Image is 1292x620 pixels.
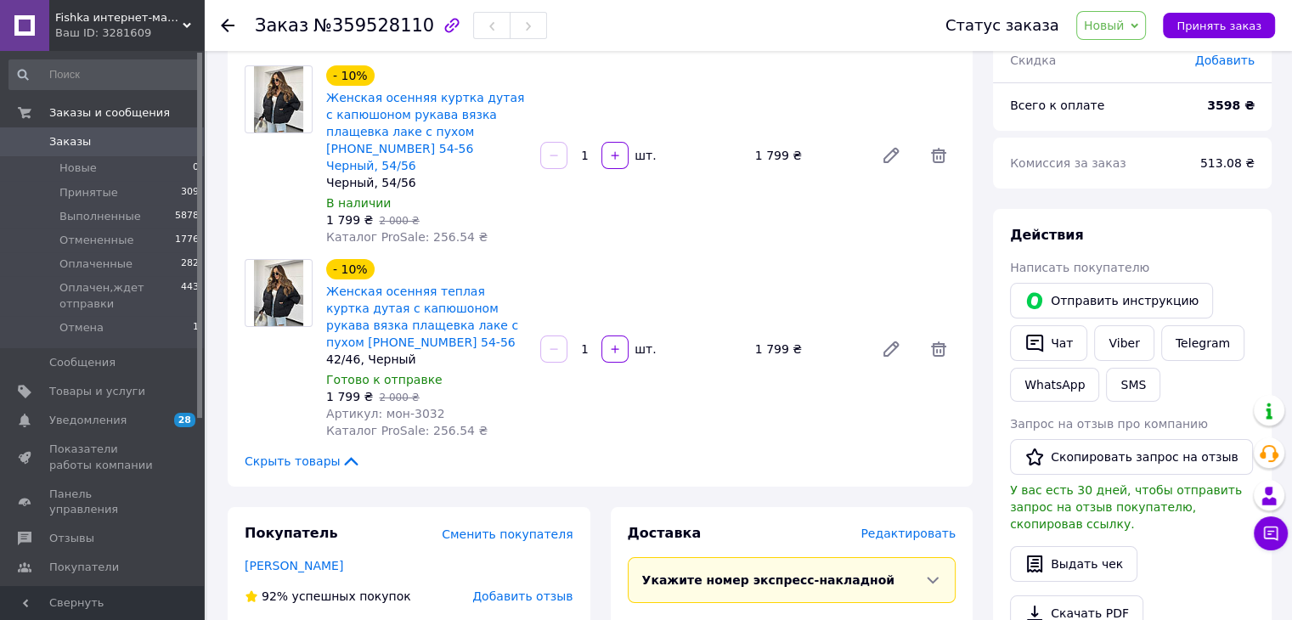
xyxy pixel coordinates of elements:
[59,185,118,200] span: Принятые
[49,413,127,428] span: Уведомления
[1176,20,1261,32] span: Принять заказ
[326,259,375,279] div: - 10%
[1254,516,1288,550] button: Чат с покупателем
[1010,261,1149,274] span: Написать покупателю
[1195,54,1255,67] span: Добавить
[945,17,1059,34] div: Статус заказа
[630,147,657,164] div: шт.
[379,215,419,227] span: 2 000 ₴
[59,233,133,248] span: Отмененные
[326,91,524,172] a: Женская осенняя куртка дутая с капюшоном рукава вязка плащевка лаке с пухом [PHONE_NUMBER] 54-56 ...
[922,332,956,366] span: Удалить
[1010,546,1137,582] button: Выдать чек
[1010,483,1242,531] span: У вас есть 30 дней, чтобы отправить запрос на отзыв покупателю, скопировав ссылку.
[326,65,375,86] div: - 10%
[326,351,527,368] div: 42/46, Черный
[326,373,443,386] span: Готово к отправке
[1163,13,1275,38] button: Принять заказ
[175,209,199,224] span: 5878
[49,134,91,149] span: Заказы
[874,138,908,172] a: Редактировать
[181,256,199,272] span: 282
[255,15,308,36] span: Заказ
[326,285,518,349] a: Женская осенняя теплая куртка дутая с капюшоном рукава вязка плащевка лаке с пухом [PHONE_NUMBER]...
[254,66,304,132] img: Женская осенняя куртка дутая с капюшоном рукава вязка плащевка лаке с пухом 42-46 48-52 54-56 Чер...
[326,213,373,227] span: 1 799 ₴
[379,392,419,403] span: 2 000 ₴
[326,196,391,210] span: В наличии
[860,527,956,540] span: Редактировать
[326,407,445,420] span: Артикул: мон-3032
[49,355,116,370] span: Сообщения
[326,174,527,191] div: Черный, 54/56
[1207,99,1255,112] b: 3598 ₴
[49,531,94,546] span: Отзывы
[181,280,199,311] span: 443
[245,525,337,541] span: Покупатель
[1010,283,1213,318] button: Отправить инструкцию
[59,161,97,176] span: Новые
[748,337,867,361] div: 1 799 ₴
[193,161,199,176] span: 0
[49,560,119,575] span: Покупатели
[221,17,234,34] div: Вернуться назад
[49,442,157,472] span: Показатели работы компании
[1010,368,1099,402] a: WhatsApp
[174,413,195,427] span: 28
[175,233,199,248] span: 1776
[1010,156,1126,170] span: Комиссия за заказ
[49,105,170,121] span: Заказы и сообщения
[1094,325,1154,361] a: Viber
[748,144,867,167] div: 1 799 ₴
[630,341,657,358] div: шт.
[313,15,434,36] span: №359528110
[59,256,133,272] span: Оплаченные
[262,589,288,603] span: 92%
[1010,325,1087,361] button: Чат
[254,260,304,326] img: Женская осенняя теплая куртка дутая с капюшоном рукава вязка плащевка лаке с пухом 42-46 48-52 54-56
[245,453,361,470] span: Скрыть товары
[55,10,183,25] span: Fishka интернет-магазин
[326,390,373,403] span: 1 799 ₴
[245,588,411,605] div: успешных покупок
[1161,325,1244,361] a: Telegram
[326,424,488,437] span: Каталог ProSale: 256.54 ₴
[49,487,157,517] span: Панель управления
[1010,417,1208,431] span: Запрос на отзыв про компанию
[8,59,200,90] input: Поиск
[1084,19,1125,32] span: Новый
[642,573,895,587] span: Укажите номер экспресс-накладной
[59,280,181,311] span: Оплачен,ждет отправки
[55,25,204,41] div: Ваш ID: 3281609
[181,185,199,200] span: 309
[1010,227,1084,243] span: Действия
[59,320,104,335] span: Отмена
[1010,439,1253,475] button: Скопировать запрос на отзыв
[245,559,343,572] a: [PERSON_NAME]
[49,384,145,399] span: Товары и услуги
[326,230,488,244] span: Каталог ProSale: 256.54 ₴
[1010,99,1104,112] span: Всего к оплате
[59,209,141,224] span: Выполненные
[193,320,199,335] span: 1
[922,138,956,172] span: Удалить
[628,525,702,541] span: Доставка
[1106,368,1160,402] button: SMS
[1200,156,1255,170] span: 513.08 ₴
[472,589,573,603] span: Добавить отзыв
[874,332,908,366] a: Редактировать
[1010,54,1056,67] span: Скидка
[442,527,573,541] span: Сменить покупателя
